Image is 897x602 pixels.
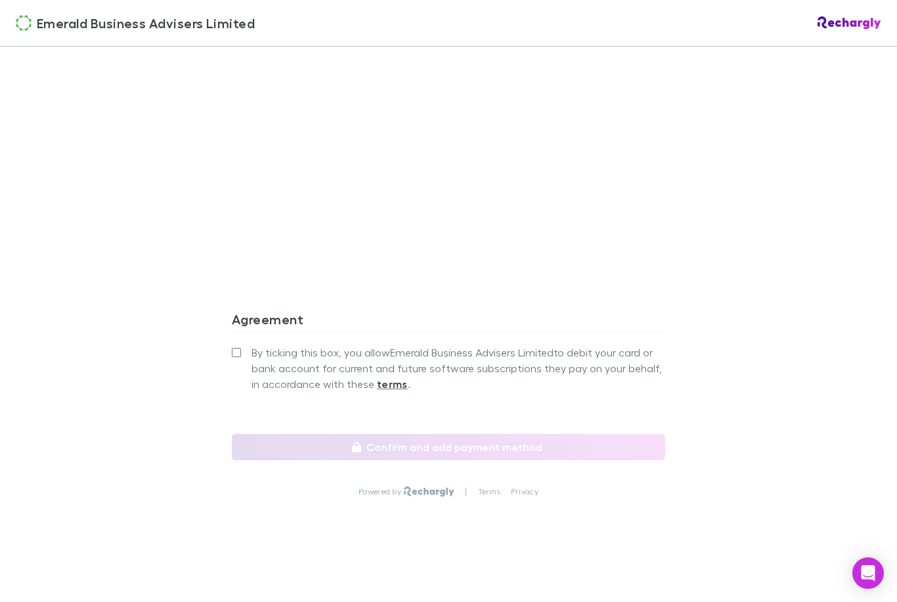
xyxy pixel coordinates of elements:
img: Rechargly Logo [818,16,881,30]
div: Open Intercom Messenger [852,557,884,589]
span: By ticking this box, you allow Emerald Business Advisers Limited to debit your card or bank accou... [252,345,665,392]
button: Confirm and add payment method [232,434,665,460]
strong: terms [377,377,408,391]
img: Emerald Business Advisers Limited's Logo [16,15,32,31]
span: Emerald Business Advisers Limited [37,13,255,33]
img: Rechargly Logo [404,486,454,497]
a: Terms [478,486,500,497]
a: Privacy [511,486,538,497]
p: | [465,486,467,497]
h3: Agreement [232,311,665,332]
p: Powered by [359,486,404,497]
